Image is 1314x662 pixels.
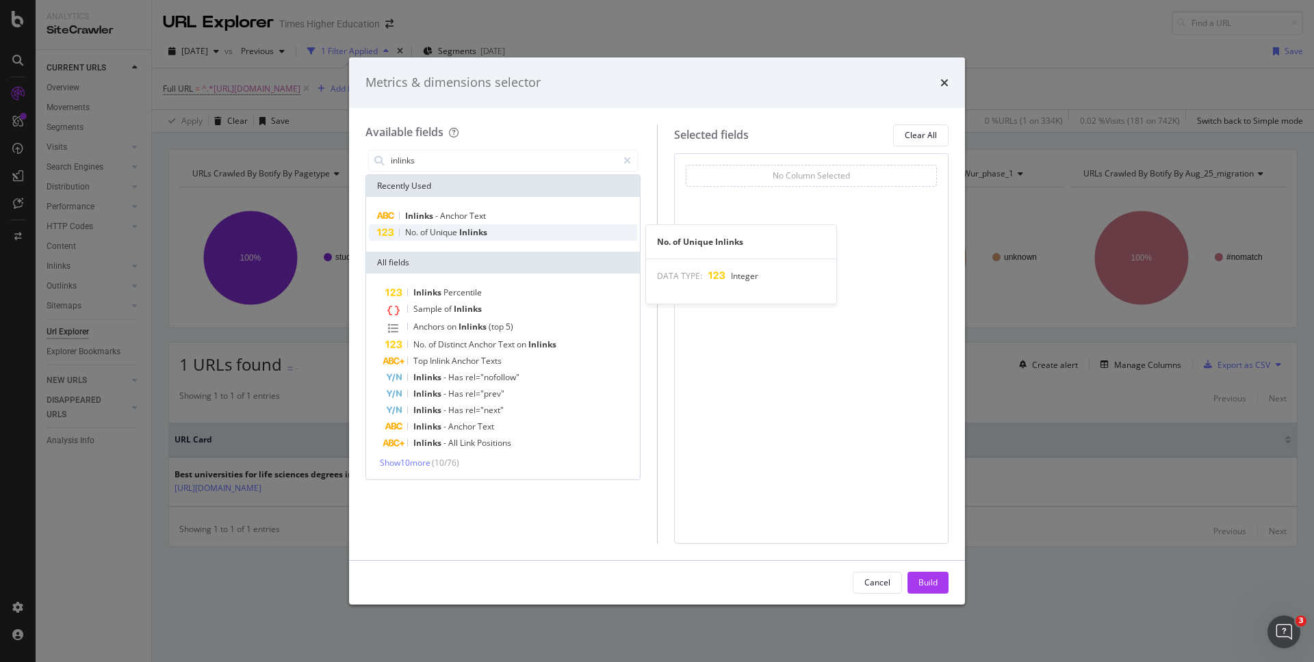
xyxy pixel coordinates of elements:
[240,5,265,30] div: Close
[22,416,252,484] div: Since you're seeing render time data, JavaScript crawling is definitely enabled on your project. ...
[940,74,949,92] div: times
[32,142,159,153] b: JavaScript Render Time
[864,577,890,588] div: Cancel
[32,384,252,410] li: The combined "crawl and render" metric represents the total time for both processes
[380,457,430,468] span: Show 10 more
[420,226,430,238] span: of
[443,388,448,399] span: -
[448,388,465,399] span: Has
[517,339,528,350] span: on
[465,388,504,399] span: rel="prev"
[432,457,459,468] span: ( 10 / 76 )
[853,572,902,594] button: Cancel
[447,321,459,332] span: on
[428,339,438,350] span: of
[32,112,252,137] li: : Time to download the complete HTML of each page
[506,321,513,332] span: 5)
[413,388,443,399] span: Inlinks
[438,339,469,350] span: Distinct
[430,355,452,367] span: Inlink
[405,226,420,238] span: No.
[893,124,949,146] button: Clear All
[32,343,252,381] li: Individual URL Details include "[PERSON_NAME] Time" in the JavaScript tab
[1267,615,1300,648] iframe: Intercom live chat
[22,93,112,104] b: What's included:
[1296,615,1306,626] span: 3
[459,321,489,332] span: Inlinks
[39,8,61,29] img: Profile image for Customer Support
[65,448,76,459] button: Upload attachment
[498,339,517,350] span: Text
[389,150,617,171] input: Search by field name
[413,421,443,432] span: Inlinks
[465,404,504,416] span: rel="next"
[43,448,54,459] button: Gif picker
[235,442,257,464] button: Send a message…
[448,421,478,432] span: Anchor
[443,287,482,298] span: Percentile
[22,294,127,305] b: Where you'll see it:
[188,74,199,85] a: Source reference 9276126:
[731,270,758,282] span: Integer
[528,339,556,350] span: Inlinks
[9,5,35,31] button: go back
[366,252,640,274] div: All fields
[365,74,541,92] div: Metrics & dimensions selector
[413,371,443,383] span: Inlinks
[443,404,448,416] span: -
[405,210,435,222] span: Inlinks
[35,370,46,381] a: Source reference 9868926:
[905,129,937,141] div: Clear All
[430,226,459,238] span: Unique
[459,226,487,238] span: Inlinks
[11,23,263,493] div: Customer Support says…
[413,339,428,350] span: No.
[11,23,263,492] div: Yes, exactly! When you see "average crawl and render" time in your Page Performance data, it mean...
[469,210,486,222] span: Text
[440,210,469,222] span: Anchor
[452,355,481,367] span: Anchor
[907,572,949,594] button: Build
[481,355,502,367] span: Texts
[413,287,443,298] span: Inlinks
[413,321,447,332] span: Anchors
[465,371,519,383] span: rel="nofollow"
[66,13,165,23] h1: Customer Support
[448,371,465,383] span: Has
[657,270,702,282] span: DATA TYPE:
[469,339,498,350] span: Anchor
[448,437,460,449] span: All
[413,437,443,449] span: Inlinks
[918,577,938,588] div: Build
[32,113,121,124] b: HTML Load Time
[443,371,448,383] span: -
[413,404,443,416] span: Inlinks
[214,5,240,31] button: Home
[12,419,262,442] textarea: Message…
[22,187,96,198] b: How it works:
[21,448,32,459] button: Emoji picker
[413,355,430,367] span: Top
[773,170,850,181] div: No Column Selected
[443,437,448,449] span: -
[477,437,511,449] span: Positions
[646,236,836,248] div: No. of Unique Inlinks
[674,127,749,143] div: Selected fields
[489,321,506,332] span: (top
[366,175,640,197] div: Recently Used
[435,210,440,222] span: -
[413,303,444,315] span: Sample
[478,421,494,432] span: Text
[32,141,252,179] li: : Time to render the page JavaScript, which occurs after HTML load time
[365,124,443,140] div: Available fields
[460,437,477,449] span: Link
[22,207,252,287] div: If JavaScript crawling is enabled, our Performance reports display additional visualizations rela...
[32,314,252,339] li: Performance reports show both HTML load time and JavaScript load time separately
[349,57,965,605] div: modal
[444,303,454,315] span: of
[443,421,448,432] span: -
[448,404,465,416] span: Has
[22,31,252,85] div: Yes, exactly! When you see "average crawl and render" time in your Page Performance data, it mean...
[454,303,482,315] span: Inlinks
